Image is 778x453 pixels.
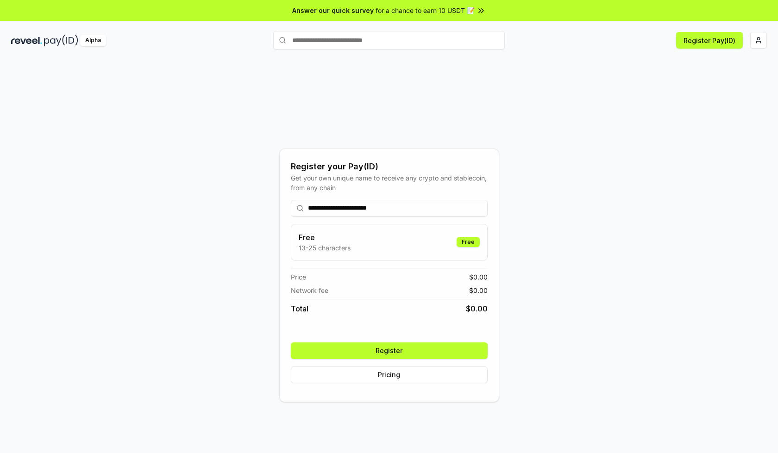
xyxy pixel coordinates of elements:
img: pay_id [44,35,78,46]
div: Free [457,237,480,247]
span: Answer our quick survey [292,6,374,15]
span: Total [291,303,308,314]
div: Alpha [80,35,106,46]
span: $ 0.00 [469,285,488,295]
span: Price [291,272,306,282]
h3: Free [299,232,351,243]
span: Network fee [291,285,328,295]
span: $ 0.00 [469,272,488,282]
div: Register your Pay(ID) [291,160,488,173]
p: 13-25 characters [299,243,351,253]
img: reveel_dark [11,35,42,46]
button: Register [291,342,488,359]
button: Register Pay(ID) [676,32,743,49]
span: for a chance to earn 10 USDT 📝 [376,6,475,15]
button: Pricing [291,366,488,383]
div: Get your own unique name to receive any crypto and stablecoin, from any chain [291,173,488,192]
span: $ 0.00 [466,303,488,314]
